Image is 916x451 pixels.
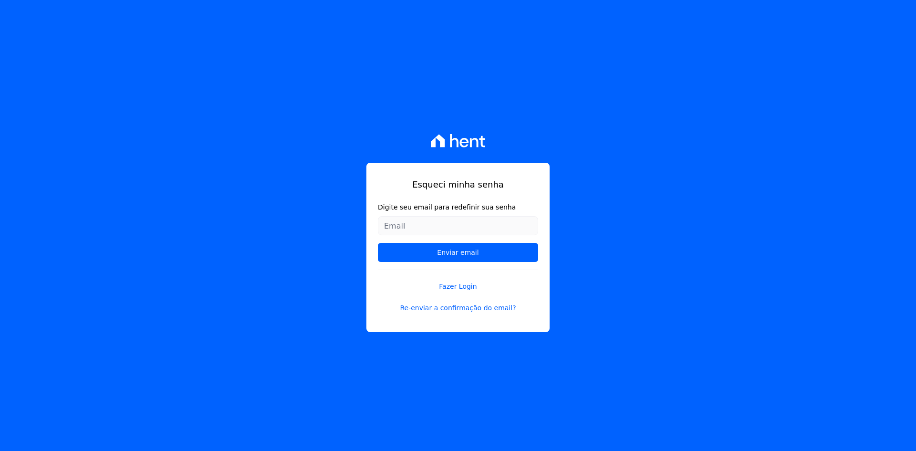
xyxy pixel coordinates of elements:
input: Email [378,216,538,235]
h1: Esqueci minha senha [378,178,538,191]
input: Enviar email [378,243,538,262]
a: Fazer Login [378,270,538,292]
label: Digite seu email para redefinir sua senha [378,202,538,212]
a: Re-enviar a confirmação do email? [378,303,538,313]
